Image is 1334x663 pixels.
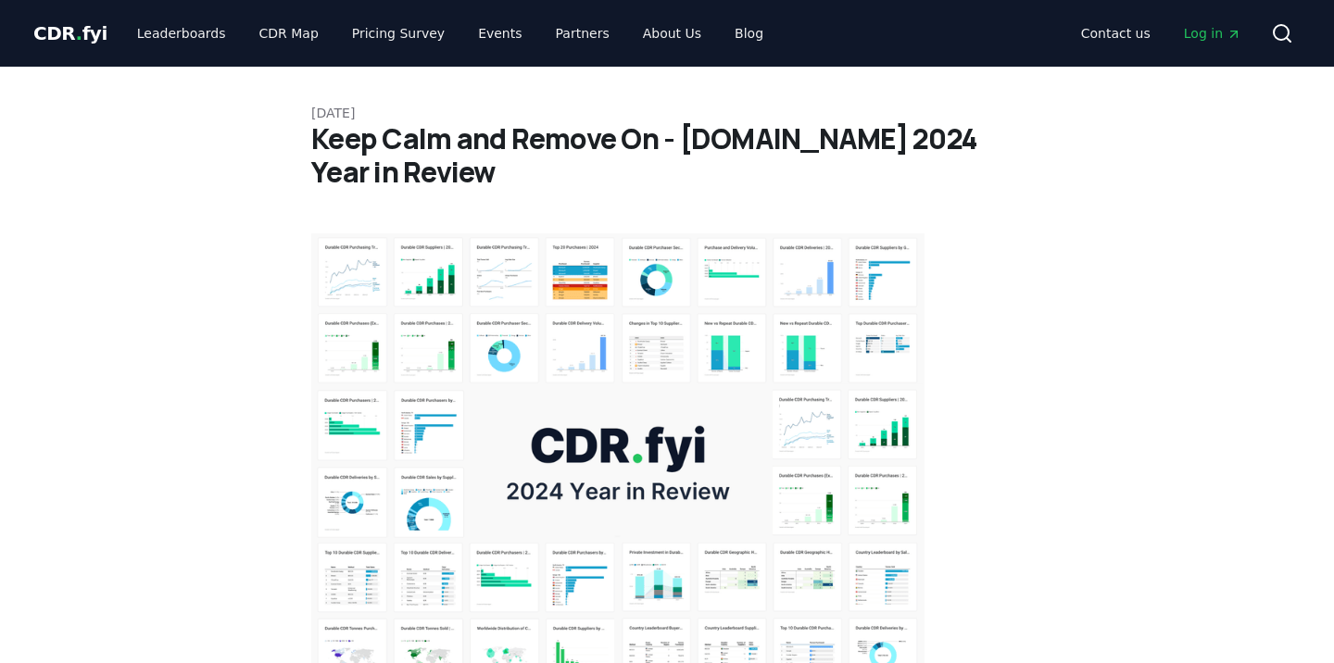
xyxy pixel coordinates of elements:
[1066,17,1256,50] nav: Main
[1066,17,1165,50] a: Contact us
[720,17,778,50] a: Blog
[76,22,82,44] span: .
[1169,17,1256,50] a: Log in
[463,17,536,50] a: Events
[122,17,778,50] nav: Main
[337,17,459,50] a: Pricing Survey
[33,22,107,44] span: CDR fyi
[33,20,107,46] a: CDR.fyi
[541,17,624,50] a: Partners
[122,17,241,50] a: Leaderboards
[311,104,1023,122] p: [DATE]
[628,17,716,50] a: About Us
[311,122,1023,189] h1: Keep Calm and Remove On - [DOMAIN_NAME] 2024 Year in Review
[245,17,333,50] a: CDR Map
[1184,24,1241,43] span: Log in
